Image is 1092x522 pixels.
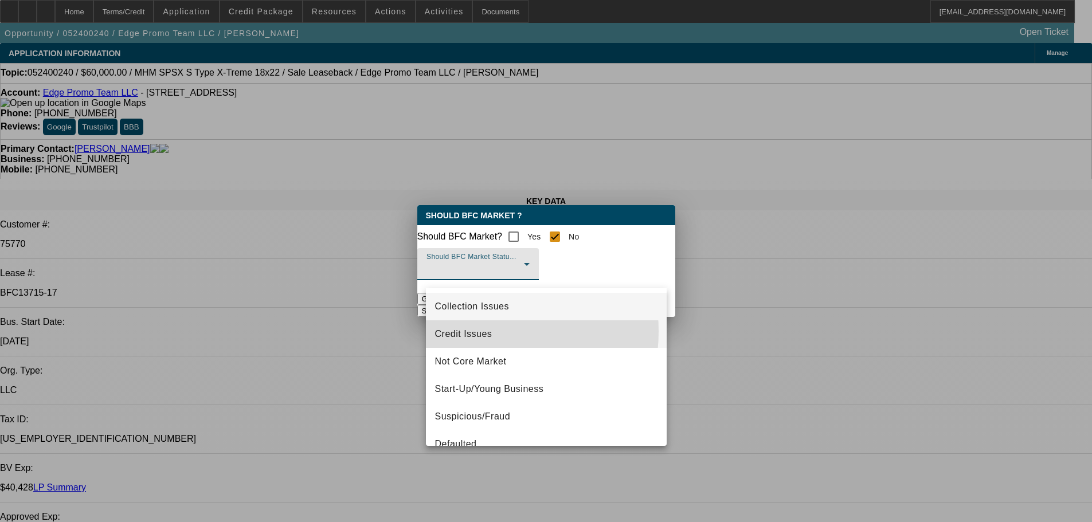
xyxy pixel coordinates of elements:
[435,410,511,423] span: Suspicious/Fraud
[435,355,507,368] span: Not Core Market
[435,382,544,396] span: Start-Up/Young Business
[435,437,477,451] span: Defaulted
[435,327,492,341] span: Credit Issues
[435,300,509,313] span: Collection Issues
